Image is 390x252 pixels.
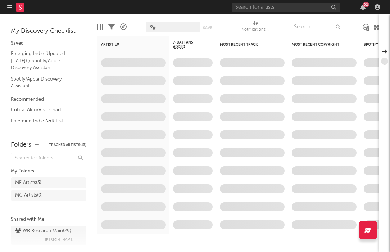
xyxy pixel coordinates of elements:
div: Notifications (Artist) [241,26,270,34]
a: Emerging Indie A&R List [11,117,79,125]
div: Most Recent Track [220,42,274,47]
div: Shared with Me [11,215,86,224]
div: Filters [108,18,115,36]
input: Search for folders... [11,153,86,163]
div: MF Artists ( 3 ) [15,179,41,187]
a: Spotify/Apple Discovery Assistant [11,75,79,90]
button: Tracked Artists(13) [49,143,86,147]
div: Folders [11,141,31,149]
span: 7-Day Fans Added [173,40,202,49]
button: Save [203,26,212,30]
input: Search for artists [232,3,340,12]
div: Artist [101,42,155,47]
div: Most Recent Copyright [292,42,346,47]
div: WR Research Main ( 29 ) [15,227,71,235]
div: Recommended [11,95,86,104]
div: Notifications (Artist) [241,18,270,36]
div: My Discovery Checklist [11,27,86,36]
a: MG Artists(9) [11,190,86,201]
div: My Folders [11,167,86,176]
a: MF Artists(3) [11,177,86,188]
a: WR Research Main(29)[PERSON_NAME] [11,226,86,245]
input: Search... [290,22,344,32]
div: Edit Columns [97,18,103,36]
span: [PERSON_NAME] [45,235,74,244]
a: Critical Algo/Viral Chart [11,106,79,114]
div: 92 [363,2,369,7]
div: Saved [11,39,86,48]
div: MG Artists ( 9 ) [15,191,43,200]
button: 92 [360,4,366,10]
a: Emerging Indie (Updated [DATE]) / Spotify/Apple Discovery Assistant [11,50,79,72]
div: A&R Pipeline [120,18,127,36]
